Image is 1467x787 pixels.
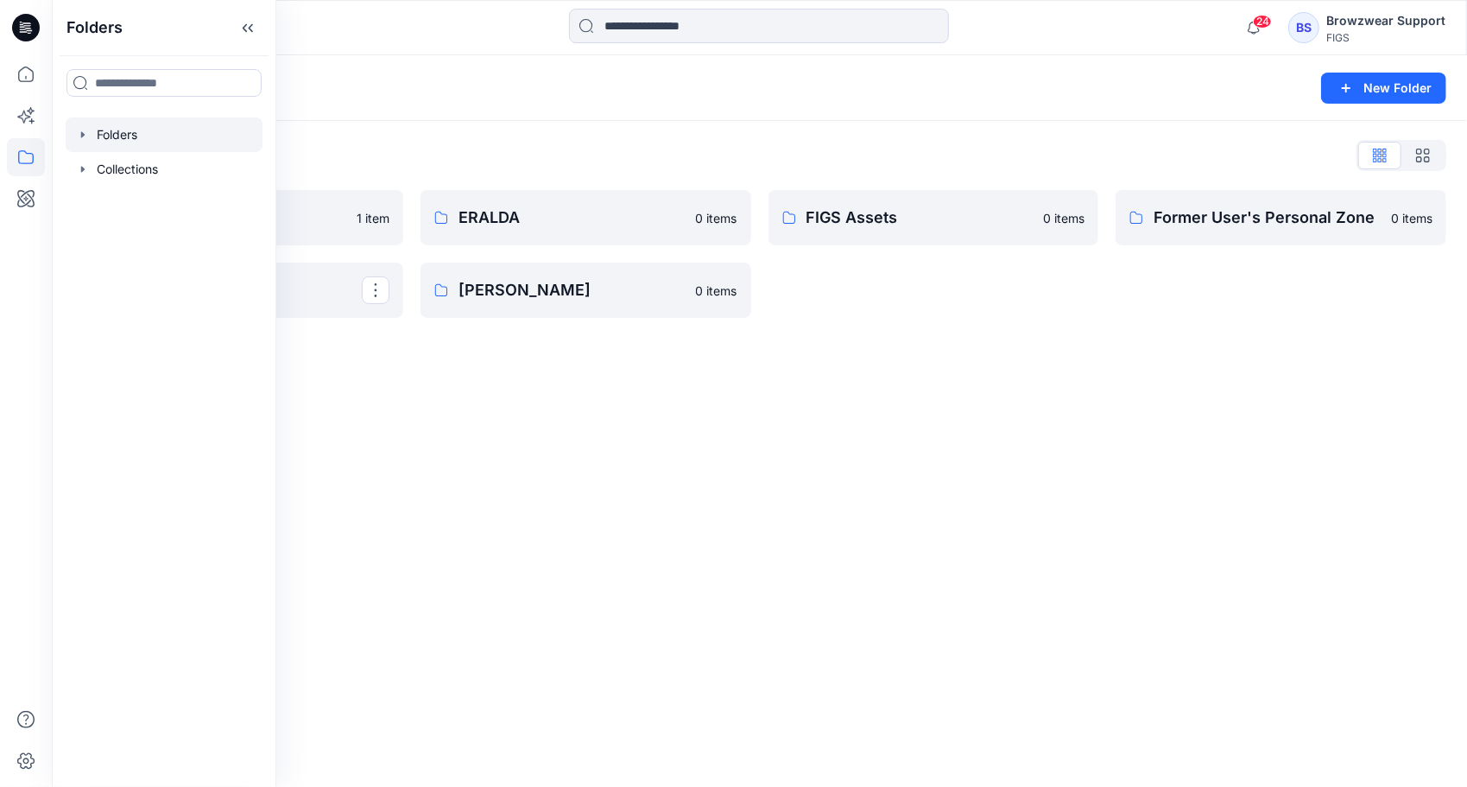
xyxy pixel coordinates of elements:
[420,263,751,318] a: [PERSON_NAME]0 items
[1321,73,1446,104] button: New Folder
[1288,12,1319,43] div: BS
[420,190,751,245] a: ERALDA0 items
[458,206,686,230] p: ERALDA
[1253,15,1272,29] span: 24
[1326,31,1445,44] div: FIGS
[768,190,1099,245] a: FIGS Assets0 items
[696,282,737,300] p: 0 items
[357,209,389,227] p: 1 item
[1326,10,1445,31] div: Browzwear Support
[1116,190,1446,245] a: Former User's Personal Zone0 items
[1391,209,1432,227] p: 0 items
[696,209,737,227] p: 0 items
[806,206,1034,230] p: FIGS Assets
[458,278,686,302] p: [PERSON_NAME]
[1043,209,1084,227] p: 0 items
[1154,206,1381,230] p: Former User's Personal Zone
